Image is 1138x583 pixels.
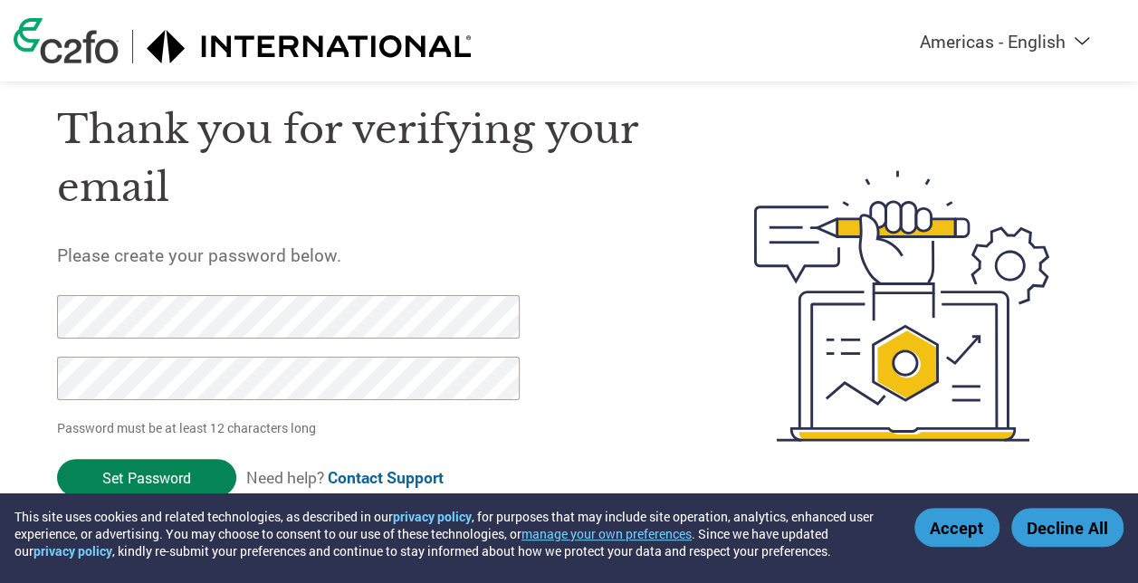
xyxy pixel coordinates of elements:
button: Accept [914,508,999,547]
div: This site uses cookies and related technologies, as described in our , for purposes that may incl... [14,508,888,559]
img: c2fo logo [14,18,119,63]
h1: Thank you for verifying your email [57,100,672,217]
input: Set Password [57,459,236,496]
button: manage your own preferences [521,525,692,542]
a: privacy policy [393,508,472,525]
a: Contact Support [328,467,444,488]
img: International Motors, LLC. [147,30,473,63]
h5: Please create your password below. [57,244,672,266]
img: create-password [722,74,1081,538]
p: Password must be at least 12 characters long [57,418,524,437]
button: Decline All [1011,508,1124,547]
a: privacy policy [33,542,112,559]
span: Need help? [246,467,444,488]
